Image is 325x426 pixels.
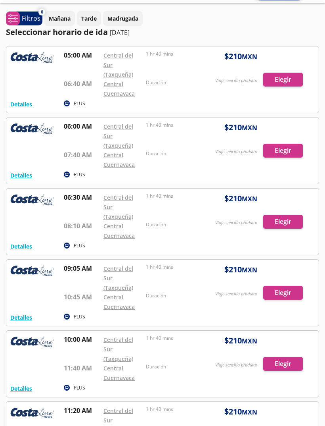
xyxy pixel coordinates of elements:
[107,15,138,23] p: Madrugada
[110,28,130,38] p: [DATE]
[103,11,143,27] button: Madrugada
[10,385,32,393] button: Detalles
[103,152,135,169] a: Central Cuernavaca
[74,243,85,250] p: PLUS
[103,223,135,240] a: Central Cuernavaca
[103,194,133,221] a: Central del Sur (Taxqueña)
[6,12,42,26] button: 0Filtros
[10,314,32,322] button: Detalles
[6,27,108,39] p: Seleccionar horario de ida
[103,265,133,292] a: Central del Sur (Taxqueña)
[103,123,133,150] a: Central del Sur (Taxqueña)
[49,15,71,23] p: Mañana
[103,294,135,311] a: Central Cuernavaca
[10,172,32,180] button: Detalles
[103,336,133,363] a: Central del Sur (Taxqueña)
[74,385,85,392] p: PLUS
[41,9,43,16] span: 0
[74,314,85,321] p: PLUS
[103,365,135,382] a: Central Cuernavaca
[74,100,85,108] p: PLUS
[103,81,135,98] a: Central Cuernavaca
[81,15,97,23] p: Tarde
[77,11,101,27] button: Tarde
[10,243,32,251] button: Detalles
[44,11,75,27] button: Mañana
[103,52,133,79] a: Central del Sur (Taxqueña)
[74,172,85,179] p: PLUS
[22,14,40,23] p: Filtros
[10,100,32,109] button: Detalles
